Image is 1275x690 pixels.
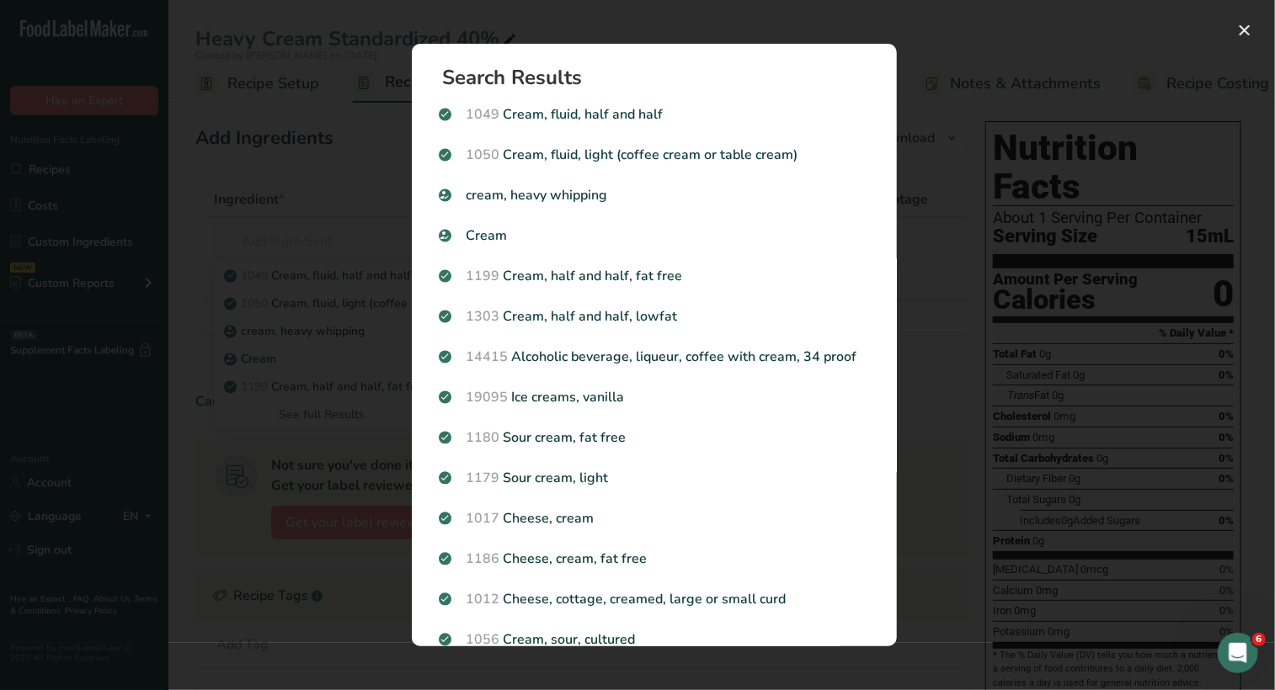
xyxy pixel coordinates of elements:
h1: Search Results [442,67,880,88]
p: Sour cream, light [439,468,870,488]
p: cream, heavy whipping [439,185,870,205]
p: Alcoholic beverage, liqueur, coffee with cream, 34 proof [439,347,870,367]
span: 1199 [466,267,499,285]
span: 1049 [466,105,499,124]
p: Cream [439,226,870,246]
p: Cream, half and half, fat free [439,266,870,286]
p: Cream, half and half, lowfat [439,306,870,326]
p: Cream, fluid, half and half [439,104,870,125]
p: Cheese, cream, fat free [439,549,870,569]
span: 1056 [466,630,499,649]
p: Sour cream, fat free [439,427,870,448]
span: 1017 [466,509,499,528]
p: Cream, sour, cultured [439,629,870,650]
p: Cheese, cream [439,508,870,528]
span: 1180 [466,428,499,447]
span: 1012 [466,590,499,608]
span: 14415 [466,348,508,366]
p: Ice creams, vanilla [439,387,870,407]
p: Cheese, cottage, creamed, large or small curd [439,589,870,609]
span: 6 [1252,633,1266,646]
span: 19095 [466,388,508,406]
p: Cream, fluid, light (coffee cream or table cream) [439,145,870,165]
span: 1303 [466,307,499,326]
span: 1186 [466,549,499,568]
span: 1179 [466,469,499,487]
span: 1050 [466,146,499,164]
iframe: Intercom live chat [1218,633,1258,673]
